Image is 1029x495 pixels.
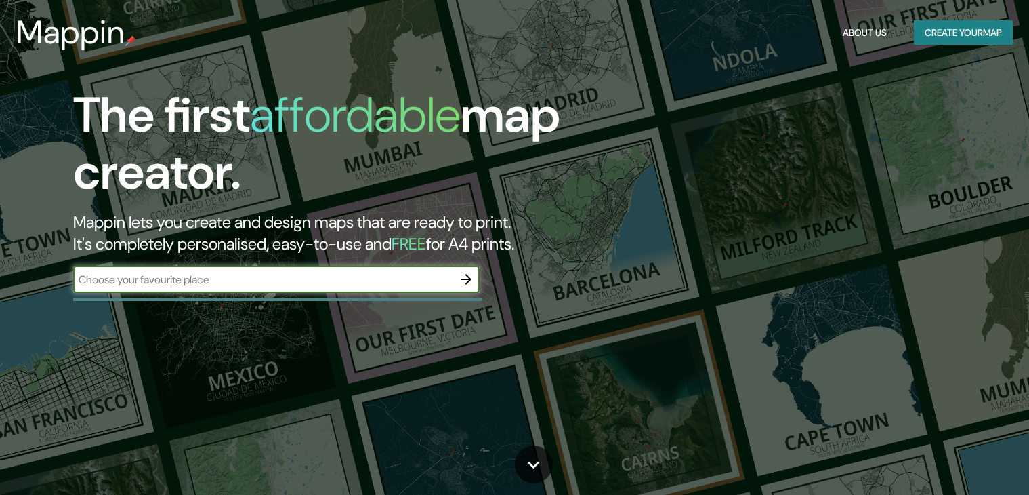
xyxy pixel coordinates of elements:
h3: Mappin [16,14,125,52]
h1: The first map creator. [73,87,588,212]
h1: affordable [250,83,461,146]
button: About Us [837,20,892,45]
h5: FREE [392,233,426,254]
h2: Mappin lets you create and design maps that are ready to print. It's completely personalised, eas... [73,212,588,255]
input: Choose your favourite place [73,272,453,288]
img: mappin-pin [125,35,136,46]
button: Create yourmap [914,20,1013,45]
